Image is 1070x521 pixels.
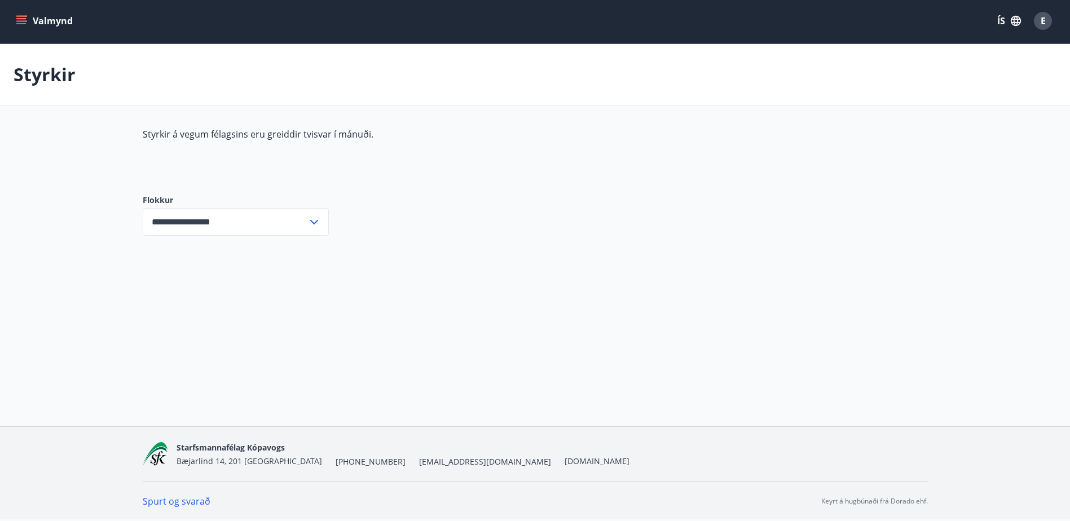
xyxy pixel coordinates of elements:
[177,442,285,453] span: Starfsmannafélag Kópavogs
[336,456,406,467] span: [PHONE_NUMBER]
[177,456,322,466] span: Bæjarlind 14, 201 [GEOGRAPHIC_DATA]
[821,496,928,506] p: Keyrt á hugbúnaði frá Dorado ehf.
[991,11,1027,31] button: ÍS
[143,495,210,507] a: Spurt og svarað
[1041,15,1046,27] span: E
[14,62,76,87] p: Styrkir
[143,195,329,206] label: Flokkur
[1029,7,1056,34] button: E
[419,456,551,467] span: [EMAIL_ADDRESS][DOMAIN_NAME]
[143,442,168,466] img: x5MjQkxwhnYn6YREZUTEa9Q4KsBUeQdWGts9Dj4O.png
[143,128,675,140] p: Styrkir á vegum félagsins eru greiddir tvisvar í mánuði.
[14,11,77,31] button: menu
[565,456,629,466] a: [DOMAIN_NAME]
